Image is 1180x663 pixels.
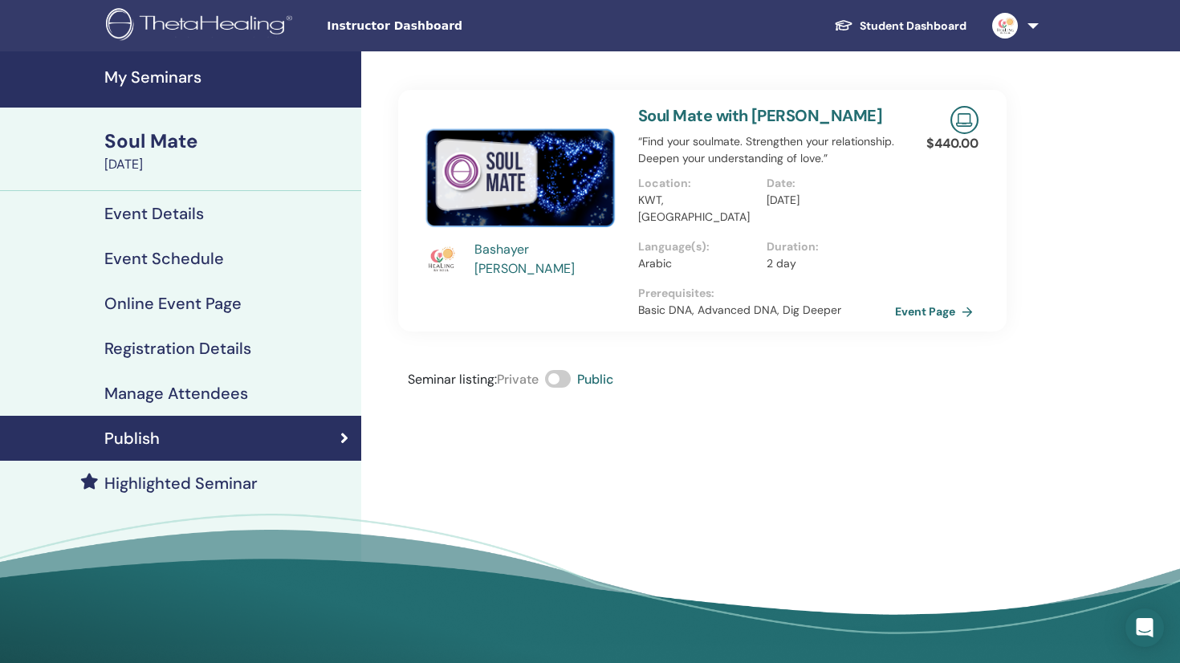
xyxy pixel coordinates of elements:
[767,255,885,272] p: 2 day
[638,238,757,255] p: Language(s) :
[821,11,979,41] a: Student Dashboard
[638,255,757,272] p: Arabic
[95,128,361,174] a: Soul Mate[DATE]
[950,106,979,134] img: Live Online Seminar
[421,106,619,245] img: Soul Mate
[106,8,298,44] img: logo.png
[1125,608,1164,647] div: Open Intercom Messenger
[767,238,885,255] p: Duration :
[638,175,757,192] p: Location :
[926,134,979,153] p: $ 440.00
[327,18,568,35] span: Instructor Dashboard
[104,204,204,223] h4: Event Details
[834,18,853,32] img: graduation-cap-white.svg
[767,192,885,209] p: [DATE]
[104,128,352,155] div: Soul Mate
[638,192,757,226] p: KWT, [GEOGRAPHIC_DATA]
[104,294,242,313] h4: Online Event Page
[104,384,248,403] h4: Manage Attendees
[408,371,497,388] span: Seminar listing :
[104,474,258,493] h4: Highlighted Seminar
[638,133,895,167] p: “Find your soulmate. Strengthen your relationship. Deepen your understanding of love.”
[104,249,224,268] h4: Event Schedule
[895,299,979,323] a: Event Page
[638,105,882,126] a: Soul Mate with [PERSON_NAME]
[638,302,895,319] p: Basic DNA, Advanced DNA, Dig Deeper
[577,371,613,388] span: Public
[104,155,352,174] div: [DATE]
[104,339,251,358] h4: Registration Details
[767,175,885,192] p: Date :
[992,13,1018,39] img: default.jpg
[474,240,623,279] a: Bashayer [PERSON_NAME]
[104,67,352,87] h4: My Seminars
[104,429,160,448] h4: Publish
[638,285,895,302] p: Prerequisites :
[497,371,539,388] span: Private
[421,240,460,279] img: default.jpg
